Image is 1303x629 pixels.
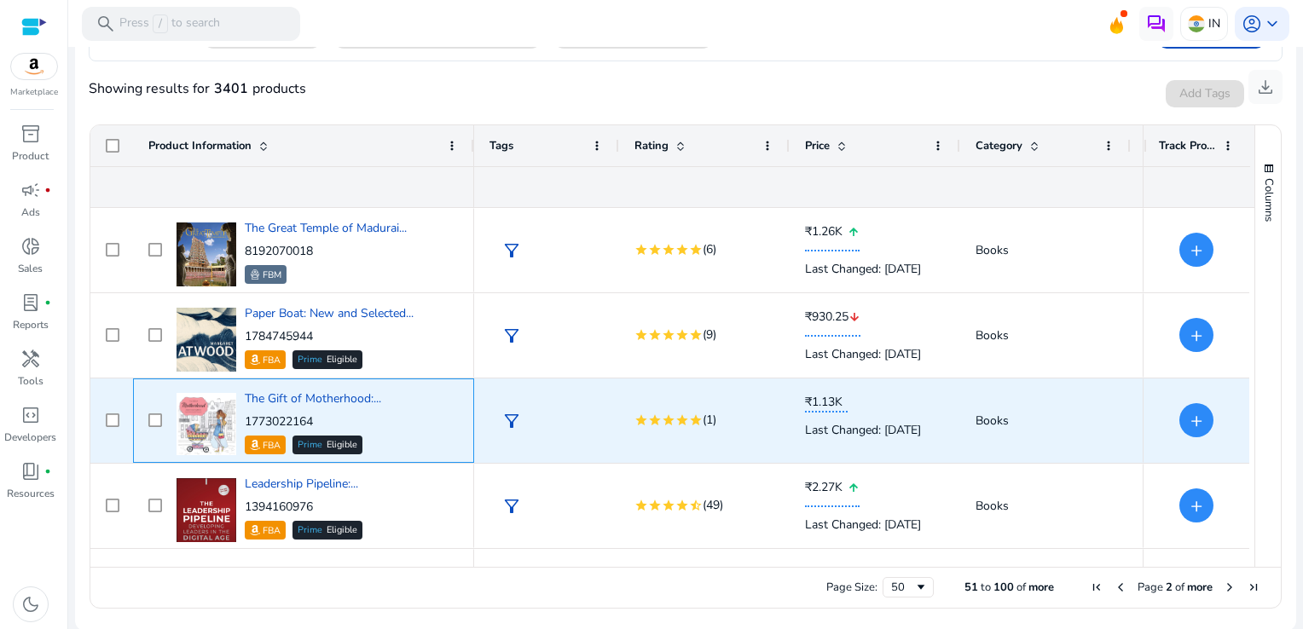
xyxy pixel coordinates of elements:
div: Last Changed: [DATE] [805,413,945,447]
span: dark_mode [20,594,41,615]
span: Books [976,242,1009,258]
button: + [1179,233,1213,267]
img: in.svg [1188,15,1205,32]
mat-icon: star [648,243,662,257]
div: Previous Page [1114,580,1127,594]
mat-icon: star [689,413,703,427]
span: to [981,580,991,595]
p: Reports [13,317,49,332]
span: Category [976,138,1022,153]
span: download [1255,77,1276,97]
mat-icon: star [648,413,662,427]
span: of [1175,580,1184,595]
p: 1394160976 [245,499,362,516]
mat-icon: star [675,499,689,512]
span: book_4 [20,461,41,482]
a: Paper Boat: New and Selected... [245,305,414,321]
span: filter_alt [501,496,522,516]
div: Last Page [1247,580,1260,594]
span: Books [976,327,1009,343]
p: 1784745944 [245,328,414,345]
mat-icon: star [648,328,662,342]
mat-icon: star [648,499,662,512]
p: Product [12,148,49,164]
p: 1773022164 [245,413,381,430]
mat-icon: star [634,413,648,427]
mat-icon: star [634,243,648,257]
mat-icon: star [689,328,703,342]
span: / [153,14,168,33]
span: more [1187,580,1213,595]
span: filter_alt [501,411,522,431]
mat-icon: star [662,499,675,512]
div: Last Changed: [DATE] [805,507,945,542]
span: search [96,14,116,34]
mat-icon: star_half [689,499,703,512]
span: Track Product [1159,138,1216,153]
mat-icon: star [662,328,675,342]
span: code_blocks [20,405,41,425]
span: Prime [298,355,322,365]
a: Leadership Pipeline:... [245,476,358,492]
span: (6) [703,239,716,260]
span: Product Information [148,138,252,153]
p: FBA [263,437,281,454]
span: 100 [993,580,1014,595]
span: Page [1138,580,1163,595]
b: 3401 [210,78,252,99]
div: Next Page [1223,580,1236,594]
span: ₹930.25 [805,309,848,326]
p: Developers [4,430,56,445]
div: Page Size: [826,580,877,595]
button: + [1179,488,1213,522]
p: Ads [21,205,40,220]
span: (9) [703,325,716,345]
mat-icon: arrow_downward [848,300,860,335]
span: (1) [703,410,716,430]
span: campaign [20,180,41,200]
div: 50 [891,580,914,595]
span: handyman [20,349,41,369]
span: Prime [298,441,322,450]
span: Rating [634,138,669,153]
span: filter_alt [501,326,522,346]
span: Books [976,498,1009,514]
div: Page Size [883,577,934,597]
span: The Great Temple of Madurai... [245,220,407,236]
mat-icon: star [675,413,689,427]
div: Eligible [292,436,362,454]
mat-icon: star [634,499,648,512]
a: The Gift of Motherhood:... [245,390,381,407]
p: IN [1208,9,1220,38]
mat-icon: star [675,328,689,342]
span: keyboard_arrow_down [1262,14,1283,34]
div: First Page [1090,580,1103,594]
span: more [1028,580,1054,595]
span: filter_alt [501,240,522,261]
mat-icon: star [662,413,675,427]
p: Tools [18,373,43,389]
span: (49) [703,495,723,516]
span: fiber_manual_record [44,187,51,193]
p: 8192070018 [245,243,407,260]
p: FBA [263,522,281,540]
p: Resources [7,486,55,501]
mat-icon: star [662,243,675,257]
span: Prime [298,526,322,535]
button: + [1179,318,1213,352]
span: of [1016,580,1026,595]
mat-icon: star [634,328,648,342]
span: Tags [489,138,513,153]
div: Eligible [292,521,362,540]
div: Showing results for products [89,78,306,99]
span: 51 [964,580,978,595]
mat-icon: star [689,243,703,257]
span: Books [976,413,1009,429]
span: fiber_manual_record [44,468,51,475]
span: lab_profile [20,292,41,313]
mat-icon: arrow_upward [848,470,860,505]
div: Eligible [292,350,362,369]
